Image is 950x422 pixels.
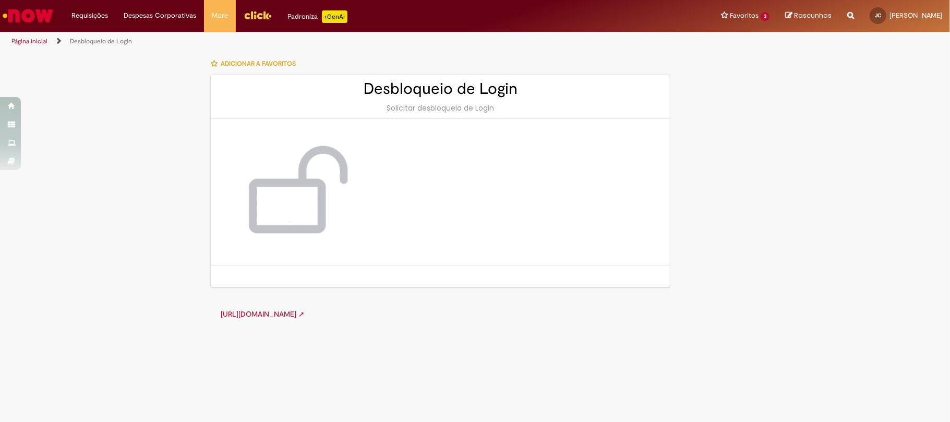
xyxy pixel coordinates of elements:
[794,10,832,20] span: Rascunhos
[221,59,296,68] span: Adicionar a Favoritos
[761,12,769,21] span: 3
[889,11,942,20] span: [PERSON_NAME]
[730,10,759,21] span: Favoritos
[221,309,305,319] a: [URL][DOMAIN_NAME] ➚
[287,10,347,23] div: Padroniza
[322,10,347,23] p: +GenAi
[875,12,881,19] span: JC
[785,11,832,21] a: Rascunhos
[221,80,659,98] h2: Desbloqueio de Login
[212,10,228,21] span: More
[244,7,272,23] img: click_logo_yellow_360x200.png
[8,32,626,51] ul: Trilhas de página
[221,103,659,113] div: Solicitar desbloqueio de Login
[70,37,132,45] a: Desbloqueio de Login
[232,140,357,245] img: Desbloqueio de Login
[124,10,196,21] span: Despesas Corporativas
[11,37,47,45] a: Página inicial
[210,53,302,75] button: Adicionar a Favoritos
[71,10,108,21] span: Requisições
[1,5,55,26] img: ServiceNow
